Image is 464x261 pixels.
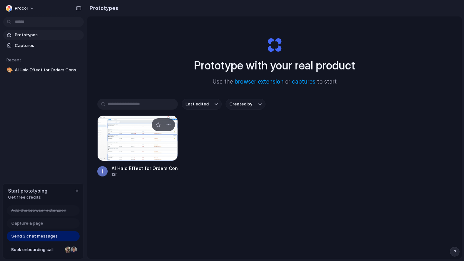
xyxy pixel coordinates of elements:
[15,32,81,38] span: Prototypes
[111,165,178,172] div: AI Halo Effect for Orders Console
[229,101,252,107] span: Created by
[3,3,38,14] button: Procol
[194,57,355,74] h1: Prototype with your real product
[8,194,47,201] span: Get free credits
[70,246,78,254] div: Christian Iacullo
[3,41,84,50] a: Captures
[87,4,118,12] h2: Prototypes
[7,67,11,74] div: 🎨
[292,78,315,85] a: captures
[6,57,21,62] span: Recent
[8,187,47,194] span: Start prototyping
[7,245,80,255] a: Book onboarding call
[226,99,266,110] button: Created by
[15,5,28,12] span: Procol
[11,207,66,214] span: Add the browser extension
[64,246,72,254] div: Nicole Kubica
[186,101,209,107] span: Last edited
[15,42,81,49] span: Captures
[15,67,81,73] span: AI Halo Effect for Orders Console
[97,115,178,177] a: AI Halo Effect for Orders ConsoleAI Halo Effect for Orders Console13h
[3,30,84,40] a: Prototypes
[11,233,58,239] span: Send 3 chat messages
[182,99,222,110] button: Last edited
[111,172,178,177] div: 13h
[11,220,43,227] span: Capture a page
[6,67,12,73] button: 🎨
[11,247,62,253] span: Book onboarding call
[235,78,284,85] a: browser extension
[3,65,84,75] a: 🎨AI Halo Effect for Orders Console
[213,78,337,86] span: Use the or to start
